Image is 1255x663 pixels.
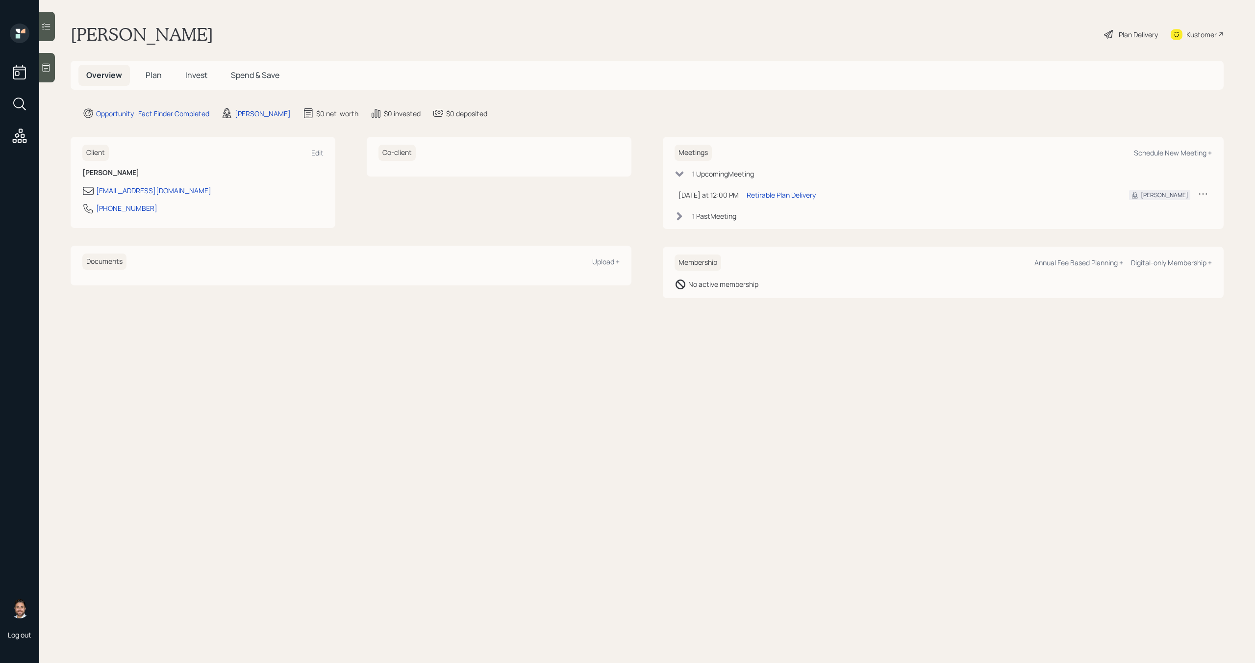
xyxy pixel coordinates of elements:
[1141,191,1188,200] div: [PERSON_NAME]
[678,190,739,200] div: [DATE] at 12:00 PM
[82,254,126,270] h6: Documents
[675,255,721,271] h6: Membership
[592,257,620,266] div: Upload +
[692,169,754,179] div: 1 Upcoming Meeting
[384,108,421,119] div: $0 invested
[235,108,291,119] div: [PERSON_NAME]
[231,70,279,80] span: Spend & Save
[71,24,213,45] h1: [PERSON_NAME]
[1119,29,1158,40] div: Plan Delivery
[1134,148,1212,157] div: Schedule New Meeting +
[688,279,758,289] div: No active membership
[446,108,487,119] div: $0 deposited
[1186,29,1217,40] div: Kustomer
[311,148,324,157] div: Edit
[96,185,211,196] div: [EMAIL_ADDRESS][DOMAIN_NAME]
[316,108,358,119] div: $0 net-worth
[378,145,416,161] h6: Co-client
[96,108,209,119] div: Opportunity · Fact Finder Completed
[1131,258,1212,267] div: Digital-only Membership +
[10,599,29,618] img: michael-russo-headshot.png
[185,70,207,80] span: Invest
[1034,258,1123,267] div: Annual Fee Based Planning +
[692,211,736,221] div: 1 Past Meeting
[96,203,157,213] div: [PHONE_NUMBER]
[8,630,31,639] div: Log out
[675,145,712,161] h6: Meetings
[82,169,324,177] h6: [PERSON_NAME]
[747,190,816,200] div: Retirable Plan Delivery
[86,70,122,80] span: Overview
[82,145,109,161] h6: Client
[146,70,162,80] span: Plan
